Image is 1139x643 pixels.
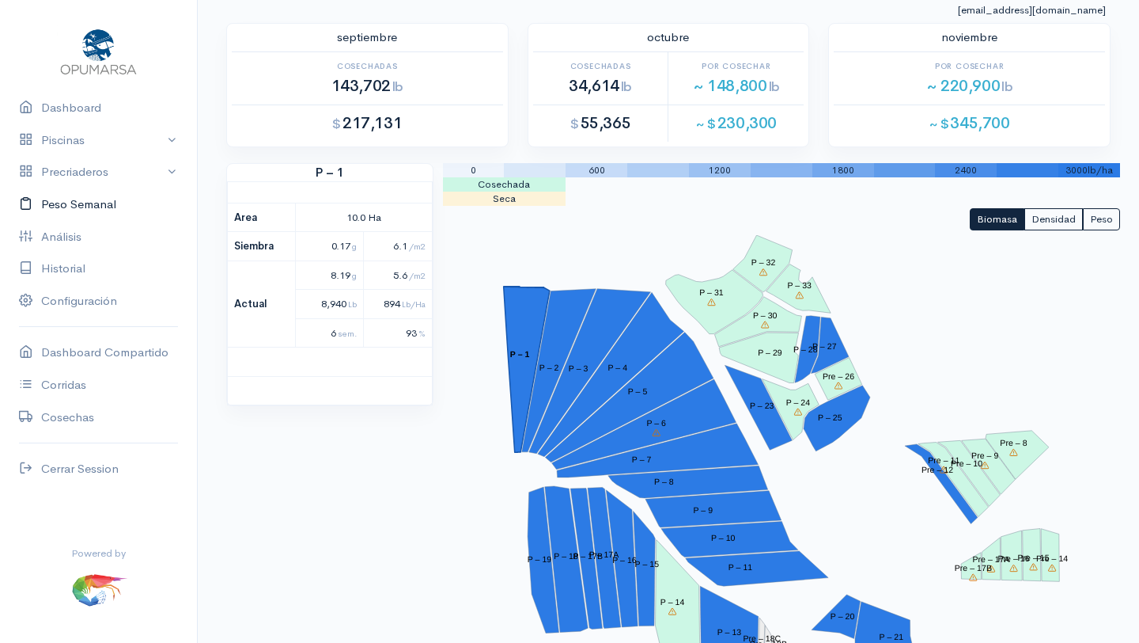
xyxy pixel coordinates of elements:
h6: Cosechadas [533,62,668,70]
tspan: P – 31 [699,288,724,298]
span: ~ 220,900 [926,76,1013,96]
span: lb [621,78,632,95]
span: Peso [1090,212,1113,226]
span: Densidad [1031,212,1076,226]
span: 0 [471,164,476,177]
th: Siembra [228,232,296,261]
tspan: P – 17B [573,552,603,561]
tspan: Pre – 14 [1036,554,1068,564]
tspan: P – 2 [539,363,558,373]
td: 10.0 Ha [296,203,432,232]
span: ~ $ [696,116,716,132]
tspan: Pre – 9 [971,451,998,461]
span: 345,700 [929,113,1010,133]
button: Densidad [1024,208,1083,231]
tspan: P – 16 [612,556,637,565]
span: ~ $ [929,116,949,132]
tspan: Pre – 26 [823,371,854,381]
tspan: P – 5 [627,387,647,397]
span: 217,131 [332,113,402,133]
span: Biomasa [977,212,1017,226]
td: 894 [364,290,432,319]
tspan: P – 7 [631,455,651,465]
div: noviembre [824,29,1114,47]
span: % [418,328,426,339]
tspan: P – 14 [660,598,685,607]
td: 8,940 [296,290,364,319]
span: $ [332,116,341,132]
tspan: P – 24 [785,398,810,408]
span: lb [1001,78,1012,95]
tspan: P – 8 [654,477,674,487]
div: octubre [524,29,814,47]
tspan: P – 30 [753,310,778,320]
td: 0.17 [296,232,364,261]
td: 6 [296,318,364,348]
tspan: Pre – 11 [928,456,959,466]
button: Biomasa [970,208,1024,231]
tspan: P – 23 [750,401,774,411]
span: 3000 [1065,164,1088,177]
span: lb/ha [1088,164,1113,177]
span: ~ 148,800 [693,76,780,96]
tspan: P – 32 [751,258,776,268]
tspan: P – 15 [634,560,659,569]
span: 143,702 [331,76,403,96]
span: Lb [348,299,357,310]
span: lb [769,78,780,95]
h6: Cosechadas [232,62,503,70]
span: 230,300 [696,113,777,133]
tspan: P – 20 [831,612,855,622]
tspan: P – 4 [607,363,627,373]
tspan: P – 6 [646,419,666,428]
td: 8.19 [296,261,364,290]
tspan: P – 3 [568,364,588,374]
tspan: P – 9 [693,505,713,515]
tspan: P – 21 [879,633,903,642]
tspan: P – 19 [527,555,551,565]
tspan: Pre – 15 [1017,553,1049,562]
tspan: Pre – 8 [1000,439,1027,448]
span: 34,614 [569,76,632,96]
tspan: P – 13 [717,628,741,637]
tspan: P – 29 [758,348,782,358]
td: 93 [364,318,432,348]
h6: Por Cosechar [834,62,1105,70]
tspan: P – 28 [793,344,818,354]
tspan: P – 1 [509,350,529,360]
span: 2400 [955,164,977,177]
strong: P – 1 [227,164,433,182]
h6: Por Cosechar [668,62,804,70]
span: /m2 [409,270,426,281]
tspan: Pre – 10 [951,459,982,469]
tspan: P – 17A [588,550,619,560]
tspan: Pre – 12 [921,466,953,475]
tspan: P – 11 [728,563,752,573]
span: 1200 [709,164,731,177]
img: Opumarsa [57,25,140,76]
button: Peso [1083,208,1120,231]
span: Lb/Ha [402,299,426,310]
span: g [352,241,357,252]
tspan: P – 33 [787,281,812,291]
span: /m2 [409,241,426,252]
td: Cosechada [443,177,566,192]
tspan: P – 10 [711,534,736,543]
td: Seca [443,192,566,206]
th: Actual [228,261,296,348]
td: 5.6 [364,261,432,290]
span: 55,365 [570,113,630,133]
span: sem. [338,328,357,339]
tspan: P – 25 [818,413,842,422]
span: 600 [588,164,605,177]
tspan: Pre – 17B [955,564,992,573]
img: ... [70,561,127,618]
tspan: Pre – 16 [997,554,1029,564]
span: lb [392,78,403,95]
td: 6.1 [364,232,432,261]
th: Area [228,203,296,232]
tspan: Pre – 17A [972,555,1009,565]
span: $ [570,116,579,132]
tspan: P – 27 [812,341,837,351]
span: 1800 [832,164,854,177]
